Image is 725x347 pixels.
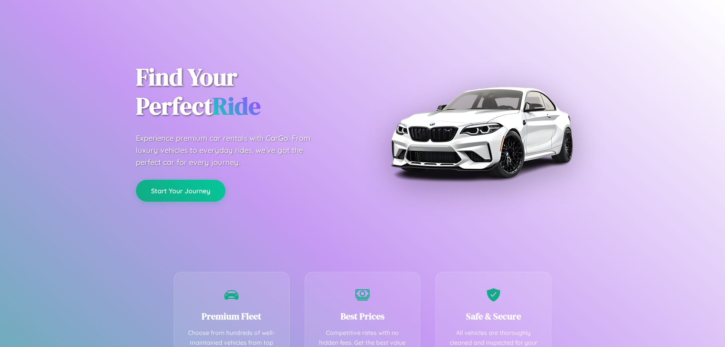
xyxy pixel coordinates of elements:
[136,132,325,168] p: Experience premium car rentals with CarGo. From luxury vehicles to everyday rides, we've got the ...
[316,310,409,322] h3: Best Prices
[213,89,261,122] span: Ride
[136,63,351,121] h1: Find Your Perfect
[136,180,225,202] button: Start Your Journey
[387,38,576,227] img: Premium BMW car rental vehicle
[447,310,540,322] h3: Safe & Secure
[185,310,278,322] h3: Premium Fleet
